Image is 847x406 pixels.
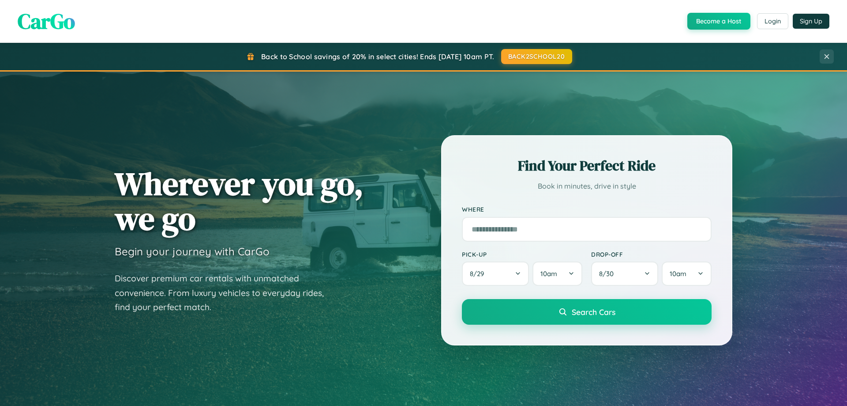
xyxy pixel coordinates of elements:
label: Pick-up [462,250,582,258]
span: 8 / 29 [470,269,488,278]
button: Login [757,13,788,29]
h1: Wherever you go, we go [115,166,364,236]
span: 10am [540,269,557,278]
button: BACK2SCHOOL20 [501,49,572,64]
button: 10am [662,262,712,286]
h2: Find Your Perfect Ride [462,156,712,175]
h3: Begin your journey with CarGo [115,245,270,258]
button: 10am [532,262,582,286]
button: Search Cars [462,299,712,325]
p: Book in minutes, drive in style [462,180,712,193]
button: 8/30 [591,262,658,286]
label: Drop-off [591,250,712,258]
button: Sign Up [793,14,829,29]
p: Discover premium car rentals with unmatched convenience. From luxury vehicles to everyday rides, ... [115,271,335,315]
span: Back to School savings of 20% in select cities! Ends [DATE] 10am PT. [261,52,494,61]
button: Become a Host [687,13,750,30]
span: 8 / 30 [599,269,618,278]
label: Where [462,206,712,213]
button: 8/29 [462,262,529,286]
span: CarGo [18,7,75,36]
span: Search Cars [572,307,615,317]
span: 10am [670,269,686,278]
